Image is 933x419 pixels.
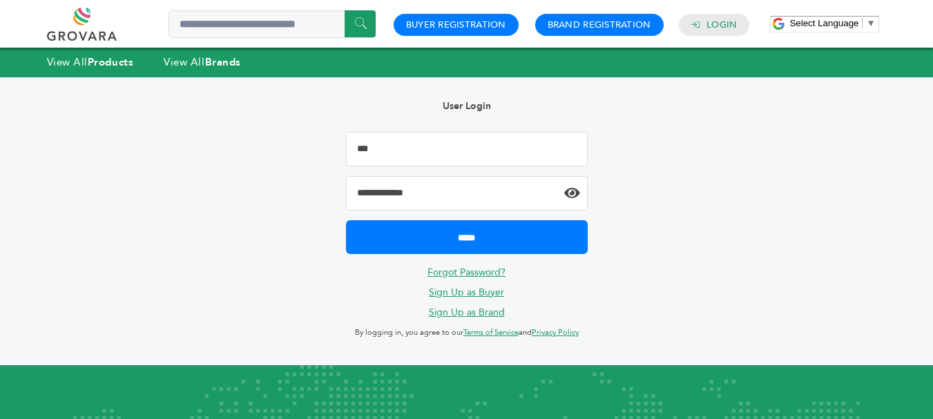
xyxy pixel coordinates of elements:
[88,55,133,69] strong: Products
[427,266,506,279] a: Forgot Password?
[429,306,505,319] a: Sign Up as Brand
[463,327,519,338] a: Terms of Service
[346,176,588,211] input: Password
[47,55,134,69] a: View AllProducts
[406,19,506,31] a: Buyer Registration
[346,324,588,341] p: By logging in, you agree to our and
[789,18,858,28] span: Select Language
[169,10,376,38] input: Search a product or brand...
[346,132,588,166] input: Email Address
[548,19,651,31] a: Brand Registration
[443,99,491,113] b: User Login
[205,55,241,69] strong: Brands
[164,55,241,69] a: View AllBrands
[866,18,875,28] span: ▼
[706,19,737,31] a: Login
[789,18,875,28] a: Select Language​
[429,286,504,299] a: Sign Up as Buyer
[532,327,579,338] a: Privacy Policy
[862,18,863,28] span: ​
